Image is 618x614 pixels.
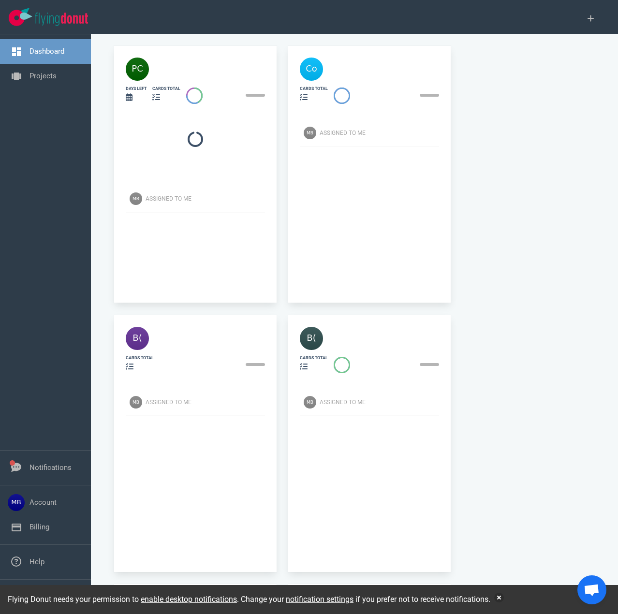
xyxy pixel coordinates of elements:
img: Avatar [130,396,142,409]
div: Assigned To Me [320,398,445,407]
div: cards total [152,86,180,92]
a: Help [29,557,44,566]
a: enable desktop notifications [141,595,237,604]
div: cards total [126,355,154,361]
a: Dashboard [29,47,64,56]
img: 40 [300,58,323,81]
div: cards total [300,86,328,92]
a: Projects [29,72,57,80]
div: cards total [300,355,328,361]
span: . Change your if you prefer not to receive notifications. [237,595,490,604]
div: days left [126,86,147,92]
a: Notifications [29,463,72,472]
img: 40 [126,58,149,81]
a: notification settings [286,595,353,604]
div: Assigned To Me [146,398,271,407]
img: Avatar [304,127,316,139]
img: Avatar [130,192,142,205]
div: Assigned To Me [320,129,445,137]
span: Flying Donut needs your permission to [8,595,237,604]
a: Account [29,498,57,507]
img: 40 [300,327,323,350]
img: Flying Donut text logo [35,13,88,26]
a: Billing [29,523,49,531]
a: Open de chat [577,575,606,604]
img: Avatar [304,396,316,409]
div: Assigned To Me [146,194,271,203]
img: 40 [126,327,149,350]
